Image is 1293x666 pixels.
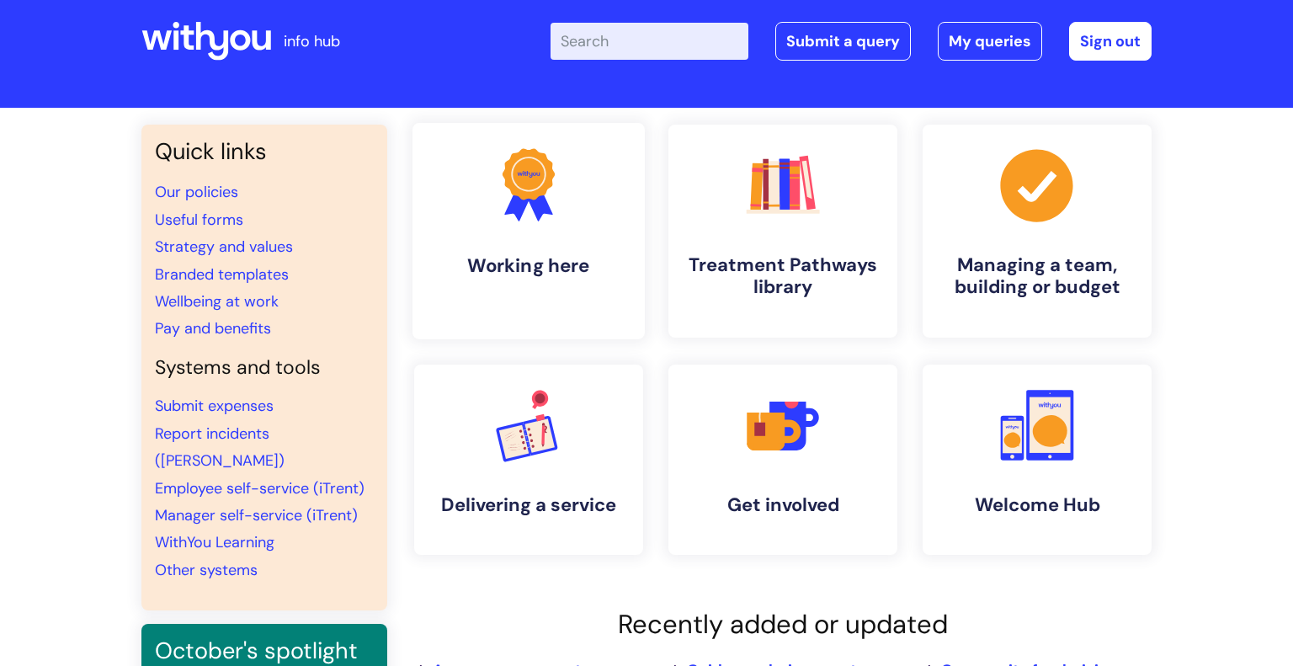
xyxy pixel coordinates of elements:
[412,123,645,339] a: Working here
[155,560,258,580] a: Other systems
[155,264,289,285] a: Branded templates
[668,125,897,338] a: Treatment Pathways library
[923,125,1152,338] a: Managing a team, building or budget
[936,254,1138,299] h4: Managing a team, building or budget
[923,365,1152,555] a: Welcome Hub
[428,494,630,516] h4: Delivering a service
[682,254,884,299] h4: Treatment Pathways library
[1069,22,1152,61] a: Sign out
[155,291,279,312] a: Wellbeing at work
[682,494,884,516] h4: Get involved
[155,182,238,202] a: Our policies
[426,254,631,277] h4: Working here
[155,532,274,552] a: WithYou Learning
[938,22,1042,61] a: My queries
[155,356,374,380] h4: Systems and tools
[155,210,243,230] a: Useful forms
[414,365,643,555] a: Delivering a service
[668,365,897,555] a: Get involved
[155,478,364,498] a: Employee self-service (iTrent)
[936,494,1138,516] h4: Welcome Hub
[155,637,374,664] h3: October's spotlight
[155,396,274,416] a: Submit expenses
[551,23,748,60] input: Search
[155,505,358,525] a: Manager self-service (iTrent)
[155,424,285,471] a: Report incidents ([PERSON_NAME])
[155,237,293,257] a: Strategy and values
[414,609,1152,640] h2: Recently added or updated
[551,22,1152,61] div: | -
[155,318,271,338] a: Pay and benefits
[284,28,340,55] p: info hub
[155,138,374,165] h3: Quick links
[775,22,911,61] a: Submit a query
